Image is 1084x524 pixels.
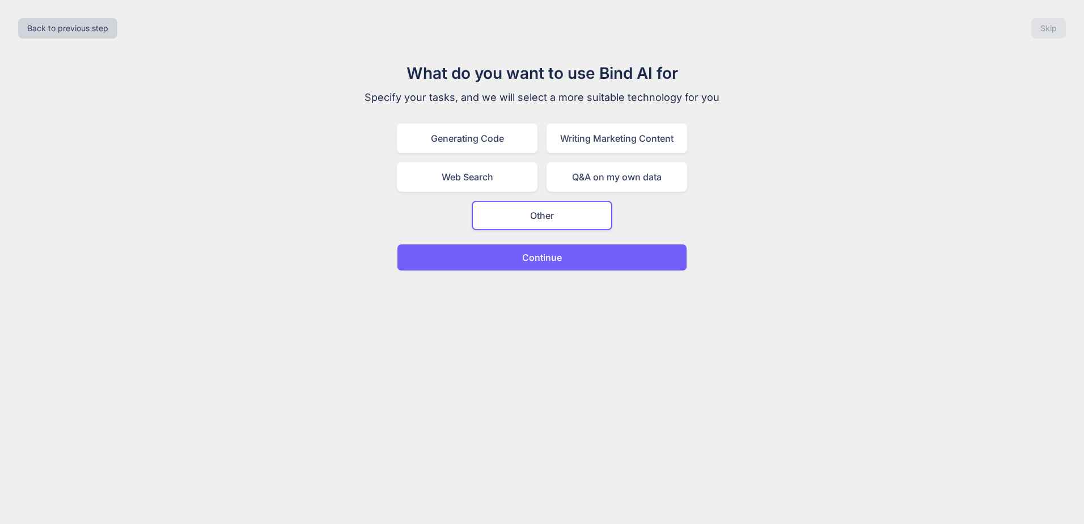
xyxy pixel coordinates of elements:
[547,162,687,192] div: Q&A on my own data
[397,244,687,271] button: Continue
[522,251,562,264] p: Continue
[18,18,117,39] button: Back to previous step
[1031,18,1066,39] button: Skip
[397,124,537,153] div: Generating Code
[472,201,612,230] div: Other
[352,61,732,85] h1: What do you want to use Bind AI for
[397,162,537,192] div: Web Search
[547,124,687,153] div: Writing Marketing Content
[352,90,732,105] p: Specify your tasks, and we will select a more suitable technology for you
